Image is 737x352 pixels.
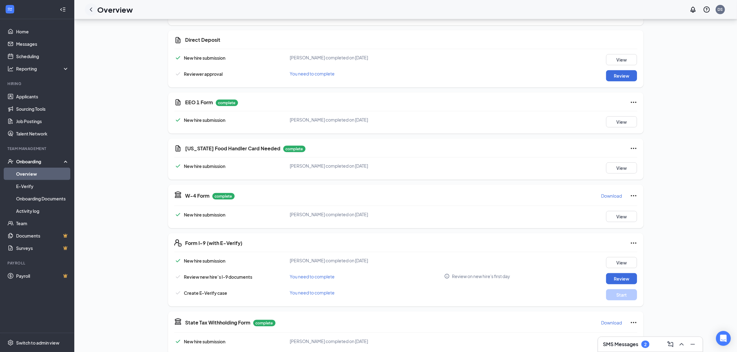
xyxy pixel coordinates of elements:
h5: Form I-9 (with E-Verify) [185,240,243,247]
div: Payroll [7,260,68,266]
svg: Info [444,273,450,279]
svg: ChevronLeft [87,6,95,13]
svg: CustomFormIcon [174,145,182,152]
div: Open Intercom Messenger [716,331,731,346]
a: PayrollCrown [16,270,69,282]
button: View [606,162,637,174]
svg: Collapse [60,6,66,13]
span: You need to complete [290,290,335,295]
a: Applicants [16,90,69,103]
span: New hire submission [184,339,226,344]
p: Download [601,320,622,326]
button: Review [606,273,637,284]
h5: Direct Deposit [185,36,221,43]
button: Start [606,289,637,300]
span: You need to complete [290,274,335,279]
svg: Checkmark [174,257,182,264]
a: Talent Network [16,127,69,140]
svg: Notifications [689,6,697,13]
span: [PERSON_NAME] completed on [DATE] [290,212,368,217]
svg: Checkmark [174,289,182,297]
div: Reporting [16,66,69,72]
span: You need to complete [290,71,335,76]
span: Review new hire’s I-9 documents [184,274,253,280]
svg: CustomFormIcon [174,99,182,106]
span: New hire submission [184,163,226,169]
span: Reviewer approval [184,71,223,77]
svg: Checkmark [174,273,182,281]
h5: State Tax Withholding Form [185,319,251,326]
div: Onboarding [16,158,64,165]
a: Messages [16,38,69,50]
button: Minimize [688,339,698,349]
span: Create E-Verify case [184,290,228,296]
svg: Checkmark [174,54,182,62]
span: [PERSON_NAME] completed on [DATE] [290,258,368,263]
a: DocumentsCrown [16,230,69,242]
svg: Ellipses [630,192,637,200]
p: complete [212,193,235,200]
button: View [606,54,637,65]
svg: Minimize [689,341,696,348]
span: [PERSON_NAME] completed on [DATE] [290,338,368,344]
a: Job Postings [16,115,69,127]
svg: QuestionInfo [703,6,710,13]
div: Hiring [7,81,68,86]
svg: Ellipses [630,239,637,247]
span: [PERSON_NAME] completed on [DATE] [290,55,368,60]
h3: SMS Messages [603,341,638,348]
svg: ComposeMessage [667,341,674,348]
a: Sourcing Tools [16,103,69,115]
p: complete [253,320,275,326]
h5: EEO 1 Form [185,99,213,106]
button: Download [601,191,622,201]
svg: Ellipses [630,319,637,326]
div: Team Management [7,146,68,151]
h5: W-4 Form [185,192,210,199]
a: Onboarding Documents [16,192,69,205]
button: Review [606,70,637,81]
a: Home [16,25,69,38]
svg: FormI9EVerifyIcon [174,239,182,247]
a: Team [16,217,69,230]
p: Download [601,193,622,199]
a: Scheduling [16,50,69,62]
span: [PERSON_NAME] completed on [DATE] [290,163,368,169]
span: New hire submission [184,55,226,61]
p: complete [283,146,306,152]
svg: Checkmark [174,162,182,170]
svg: Analysis [7,66,14,72]
a: Activity log [16,205,69,217]
button: ComposeMessage [665,339,675,349]
svg: Checkmark [174,211,182,218]
svg: TaxGovernmentIcon [174,318,182,325]
svg: Checkmark [174,70,182,78]
h1: Overview [97,4,133,15]
svg: WorkstreamLogo [7,6,13,12]
button: ChevronUp [677,339,687,349]
h5: [US_STATE] Food Handler Card Needed [185,145,281,152]
svg: Ellipses [630,99,637,106]
button: Download [601,318,622,328]
button: View [606,211,637,222]
svg: Settings [7,340,14,346]
button: View [606,257,637,268]
svg: UserCheck [7,158,14,165]
svg: ChevronUp [678,341,685,348]
a: Overview [16,168,69,180]
span: [PERSON_NAME] completed on [DATE] [290,117,368,122]
a: SurveysCrown [16,242,69,254]
span: Review on new hire's first day [452,273,510,279]
div: DS [718,7,723,12]
span: New hire submission [184,117,226,123]
button: View [606,116,637,127]
a: E-Verify [16,180,69,192]
svg: Checkmark [174,338,182,345]
svg: CustomFormIcon [174,36,182,44]
div: 2 [644,342,647,347]
svg: TaxGovernmentIcon [174,191,182,198]
svg: Ellipses [630,145,637,152]
p: complete [216,100,238,106]
div: Switch to admin view [16,340,59,346]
